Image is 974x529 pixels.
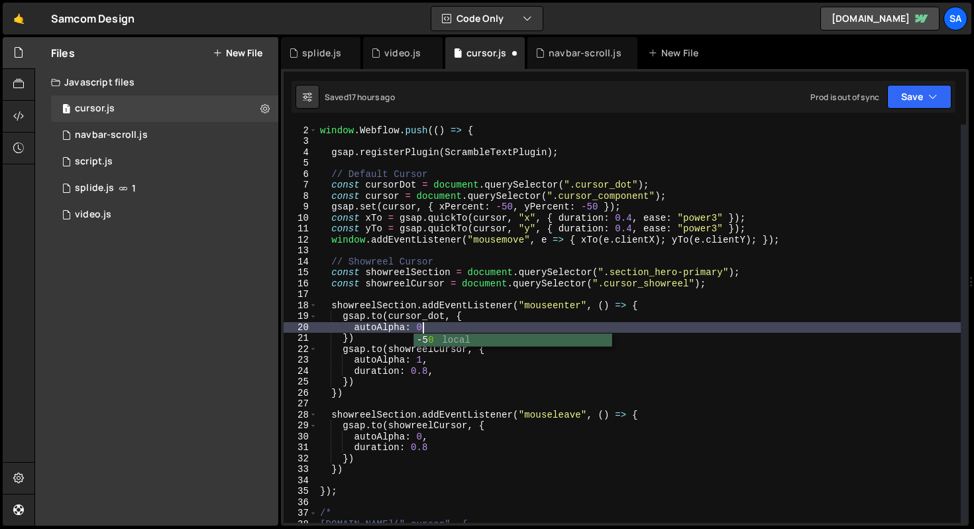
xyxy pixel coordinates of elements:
div: 5 [284,158,317,169]
div: cursor.js [75,103,115,115]
div: navbar-scroll.js [549,46,622,60]
div: 14806/45454.js [51,95,278,122]
div: 19 [284,311,317,322]
div: 17 hours ago [349,91,395,103]
div: 21 [284,333,317,344]
div: video.js [384,46,421,60]
div: 13 [284,245,317,257]
div: 25 [284,377,317,388]
div: 14806/45266.js [51,175,278,202]
div: 18 [284,300,317,312]
div: script.js [75,156,113,168]
div: 34 [284,475,317,487]
div: video.js [75,209,111,221]
div: splide.js [75,182,114,194]
div: 10 [284,213,317,224]
div: 8 [284,191,317,202]
div: 24 [284,366,317,377]
div: 14806/45268.js [51,202,278,228]
div: 11 [284,223,317,235]
div: 3 [284,136,317,147]
div: Javascript files [35,69,278,95]
span: 1 [62,105,70,115]
button: Code Only [431,7,543,30]
h2: Files [51,46,75,60]
div: Prod is out of sync [810,91,879,103]
div: 2 [284,125,317,137]
div: 17 [284,289,317,300]
div: 35 [284,486,317,497]
div: 36 [284,497,317,508]
div: 37 [284,508,317,519]
div: 30 [284,432,317,443]
div: 33 [284,464,317,475]
div: 14806/38397.js [51,148,278,175]
div: 14806/45291.js [51,122,278,148]
a: SA [944,7,967,30]
div: 23 [284,355,317,366]
div: 16 [284,278,317,290]
div: splide.js [302,46,341,60]
a: [DOMAIN_NAME] [820,7,940,30]
div: 14 [284,257,317,268]
div: 26 [284,388,317,399]
div: cursor.js [466,46,506,60]
div: 6 [284,169,317,180]
div: 32 [284,453,317,465]
div: Saved [325,91,395,103]
div: Samcom Design [51,11,135,27]
div: 31 [284,442,317,453]
div: navbar-scroll.js [75,129,148,141]
div: 4 [284,147,317,158]
div: 27 [284,398,317,410]
div: 15 [284,267,317,278]
div: 28 [284,410,317,421]
div: 12 [284,235,317,246]
button: New File [213,48,262,58]
a: 🤙 [3,3,35,34]
span: 1 [132,183,136,194]
div: New File [648,46,704,60]
div: 20 [284,322,317,333]
div: 7 [284,180,317,191]
div: 9 [284,202,317,213]
div: 22 [284,344,317,355]
div: 29 [284,420,317,432]
button: Save [887,85,951,109]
